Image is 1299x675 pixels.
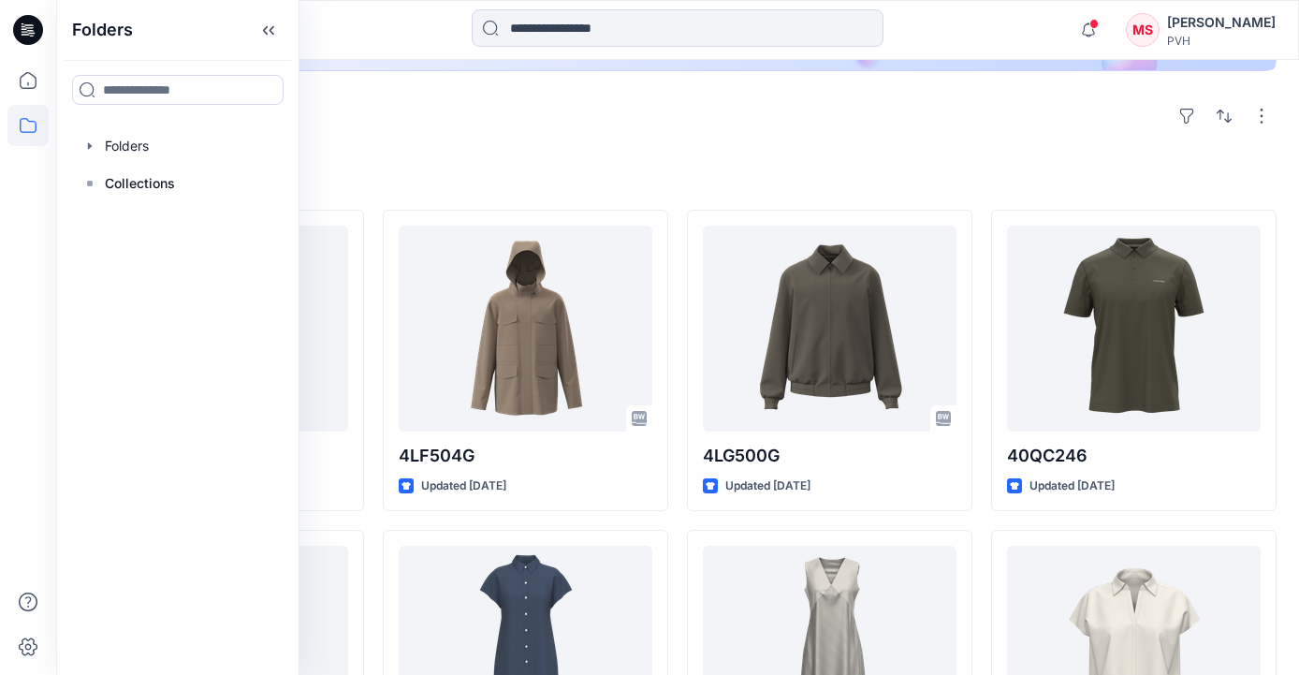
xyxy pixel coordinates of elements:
a: 40QC246 [1007,226,1261,432]
div: MS [1126,13,1160,47]
div: [PERSON_NAME] [1167,11,1276,34]
a: 4LG500G [703,226,956,432]
h4: Styles [79,169,1277,191]
p: Updated [DATE] [1029,477,1115,496]
p: 4LG500G [703,443,956,469]
p: 4LF504G [399,443,652,469]
a: 4LF504G [399,226,652,432]
p: 40QC246 [1007,443,1261,469]
div: PVH [1167,34,1276,48]
p: Collections [105,172,175,195]
p: Updated [DATE] [421,477,506,496]
p: Updated [DATE] [725,477,810,496]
